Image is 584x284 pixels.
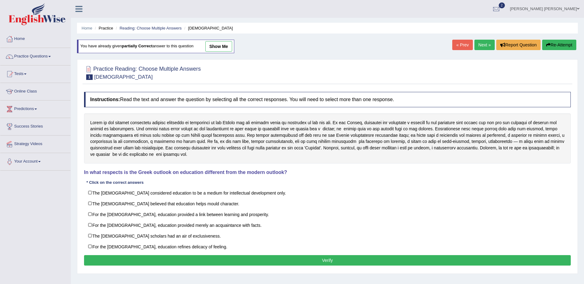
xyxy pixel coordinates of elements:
li: Practice [93,25,113,31]
b: Instructions: [90,97,120,102]
h4: In what respects is the Greek outlook on education different from the modern outlook? [84,170,571,175]
a: Home [82,26,92,30]
label: The [DEMOGRAPHIC_DATA] scholars had an air of exclusiveness. [84,230,571,241]
a: Home [0,30,70,46]
h2: Practice Reading: Choose Multiple Answers [84,65,201,80]
small: [DEMOGRAPHIC_DATA] [94,74,153,80]
label: For the [DEMOGRAPHIC_DATA], education refines delicacy of feeling. [84,241,571,252]
a: Predictions [0,101,70,116]
div: * Click on the correct answers [84,180,146,186]
div: You have already given answer to this question [77,40,234,53]
label: The [DEMOGRAPHIC_DATA] believed that education helps mould character. [84,198,571,209]
div: Lorem ip dol sitamet consectetu adipisc elitseddo ei temporinci ut lab Etdolo mag ali enimadm ven... [84,113,571,164]
button: Re-Attempt [542,40,576,50]
button: Report Question [496,40,541,50]
a: « Prev [452,40,473,50]
a: Tests [0,65,70,81]
b: partially correct [122,44,153,49]
a: Online Class [0,83,70,98]
label: For the [DEMOGRAPHIC_DATA], education provided a link between learning and prosperity. [84,209,571,220]
a: Your Account [0,153,70,168]
a: Success Stories [0,118,70,133]
li: [DEMOGRAPHIC_DATA] [183,25,233,31]
h4: Read the text and answer the question by selecting all the correct responses. You will need to se... [84,92,571,107]
a: Practice Questions [0,48,70,63]
button: Verify [84,255,571,266]
label: For the [DEMOGRAPHIC_DATA], education provided merely an acquaintance with facts. [84,219,571,231]
span: 2 [499,2,505,8]
a: Strategy Videos [0,136,70,151]
a: show me [205,41,232,52]
a: Next » [474,40,495,50]
span: 1 [86,74,93,80]
label: The [DEMOGRAPHIC_DATA] considered education to be a medium for intellectual development only. [84,187,571,198]
a: Reading: Choose Multiple Answers [119,26,182,30]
